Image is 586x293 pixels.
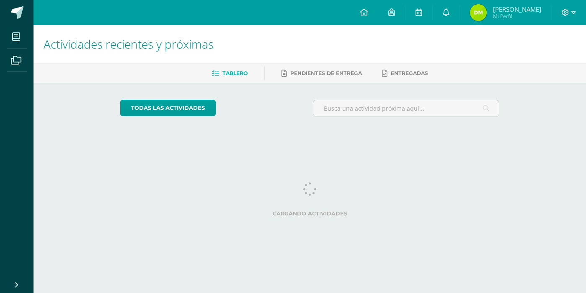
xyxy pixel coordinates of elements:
span: Actividades recientes y próximas [44,36,214,52]
span: [PERSON_NAME] [493,5,541,13]
input: Busca una actividad próxima aquí... [313,100,499,117]
span: Pendientes de entrega [290,70,362,76]
span: Tablero [222,70,248,76]
img: 9b14a1766874be288868b385d4ed2eb7.png [470,4,487,21]
a: Pendientes de entrega [281,67,362,80]
a: todas las Actividades [120,100,216,116]
a: Tablero [212,67,248,80]
span: Mi Perfil [493,13,541,20]
span: Entregadas [391,70,428,76]
label: Cargando actividades [120,210,499,217]
a: Entregadas [382,67,428,80]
